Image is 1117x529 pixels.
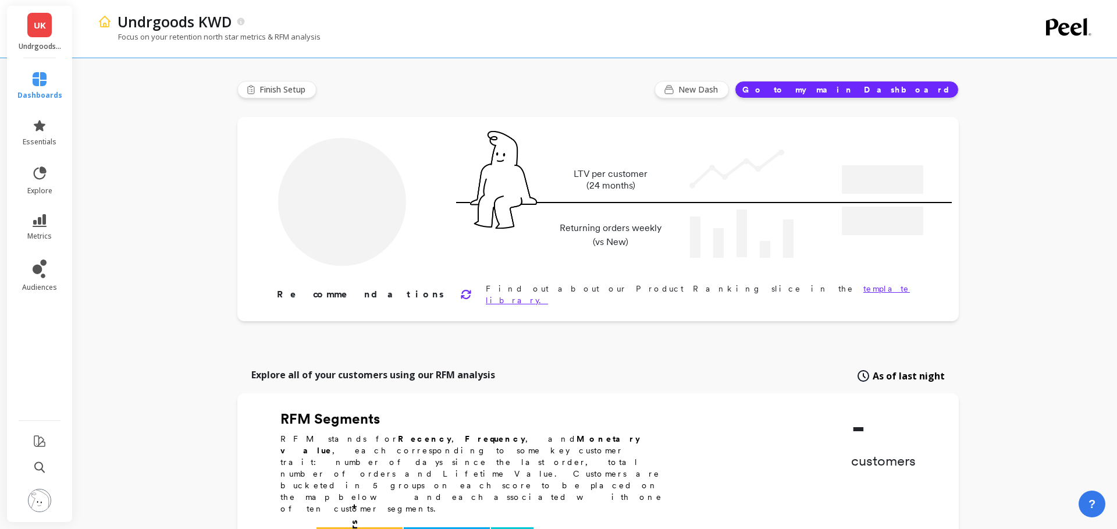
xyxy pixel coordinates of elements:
b: Frequency [465,434,525,443]
span: As of last night [873,369,945,383]
span: metrics [27,232,52,241]
p: Undrgoods KWD [19,42,61,51]
p: - [851,410,916,445]
span: ? [1088,496,1095,512]
p: LTV per customer (24 months) [556,168,665,191]
button: Go to my main Dashboard [735,81,959,98]
button: New Dash [654,81,729,98]
img: pal seatted on line [470,131,537,229]
button: Finish Setup [237,81,316,98]
p: RFM stands for , , and , each corresponding to some key customer trait: number of days since the ... [280,433,676,514]
p: Undrgoods KWD [118,12,232,31]
p: customers [851,452,916,470]
span: audiences [22,283,57,292]
img: profile picture [28,489,51,512]
p: Focus on your retention north star metrics & RFM analysis [98,31,321,42]
span: Finish Setup [259,84,309,95]
b: Recency [398,434,451,443]
span: essentials [23,137,56,147]
p: Recommendations [277,287,446,301]
h2: RFM Segments [280,410,676,428]
span: New Dash [678,84,721,95]
span: UK [34,19,46,32]
p: Returning orders weekly (vs New) [556,221,665,249]
p: Explore all of your customers using our RFM analysis [251,368,495,382]
button: ? [1079,491,1105,517]
span: explore [27,186,52,196]
img: header icon [98,15,112,29]
span: dashboards [17,91,62,100]
p: Find out about our Product Ranking slice in the [486,283,922,306]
